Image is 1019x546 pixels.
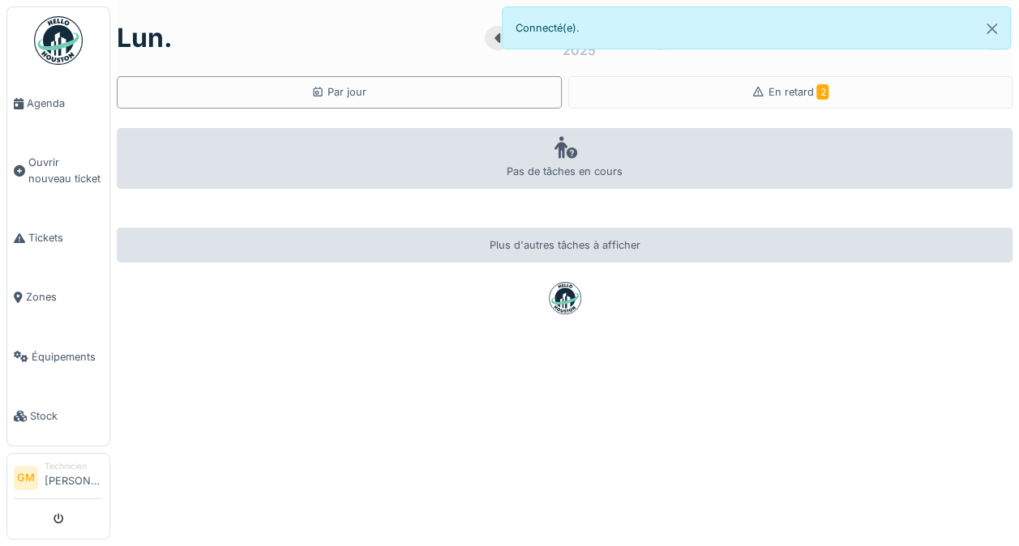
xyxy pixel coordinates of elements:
[7,133,109,208] a: Ouvrir nouveau ticket
[45,460,103,495] li: [PERSON_NAME]
[7,327,109,386] a: Équipements
[117,23,173,53] h1: lun.
[7,386,109,446] a: Stock
[26,289,103,305] span: Zones
[7,267,109,326] a: Zones
[34,16,83,65] img: Badge_color-CXgf-gQk.svg
[549,282,581,314] img: badge-BVDL4wpA.svg
[117,228,1013,262] div: Plus d'autres tâches à afficher
[14,460,103,499] a: GM Technicien[PERSON_NAME]
[14,466,38,490] li: GM
[974,7,1010,50] button: Close
[7,74,109,133] a: Agenda
[816,84,828,100] span: 2
[45,460,103,472] div: Technicien
[311,84,366,100] div: Par jour
[28,155,103,186] span: Ouvrir nouveau ticket
[768,86,828,98] span: En retard
[32,349,103,365] span: Équipements
[7,208,109,267] a: Tickets
[117,128,1013,189] div: Pas de tâches en cours
[30,408,103,424] span: Stock
[28,230,103,245] span: Tickets
[563,41,596,60] div: 2025
[502,6,1012,49] div: Connecté(e).
[27,96,103,111] span: Agenda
